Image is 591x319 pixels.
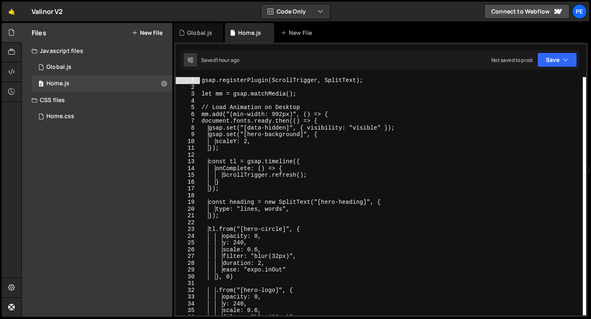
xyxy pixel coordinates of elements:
button: Code Only [261,4,330,19]
div: 1 hour ago [216,57,240,64]
div: 3 [176,91,200,98]
div: 8 [176,125,200,132]
div: 9 [176,131,200,138]
div: Saved [201,57,239,64]
div: 11 [176,145,200,152]
div: Global.js [46,64,71,71]
div: 17312/48035.js [32,75,172,92]
div: 15 [176,172,200,179]
div: Home.css [46,113,74,120]
div: 19 [176,199,200,206]
div: Javascript files [22,43,172,59]
div: 5 [176,104,200,111]
h2: Files [32,28,46,37]
div: Home.js [46,80,69,87]
div: 23 [176,226,200,233]
div: 34 [176,301,200,308]
div: 12 [176,152,200,159]
div: 35 [176,307,200,314]
div: Global.js [187,29,212,37]
div: 7 [176,118,200,125]
div: 4 [176,98,200,105]
div: 28 [176,260,200,267]
div: 2 [176,84,200,91]
div: 14 [176,165,200,172]
div: 31 [176,280,200,287]
div: Valinor V2 [32,7,63,16]
a: 🤙 [2,2,22,21]
a: Pe [572,4,587,19]
div: 26 [176,246,200,253]
div: 18 [176,192,200,199]
button: New File [132,30,163,36]
div: 13 [176,158,200,165]
div: 33 [176,294,200,301]
div: New File [281,29,315,37]
div: 32 [176,287,200,294]
div: 16 [176,179,200,186]
div: 17312/48098.js [32,59,172,75]
div: 25 [176,239,200,246]
div: 21 [176,212,200,219]
div: 24 [176,233,200,240]
div: 20 [176,206,200,213]
div: 6 [176,111,200,118]
button: Save [537,52,577,67]
div: 29 [176,267,200,273]
div: 22 [176,219,200,226]
span: 0 [39,81,44,88]
div: 17312/48036.css [32,108,172,125]
div: 10 [176,138,200,145]
div: CSS files [22,92,172,108]
div: 1 [176,77,200,84]
div: Not saved to prod [491,57,532,64]
div: Home.js [238,29,261,37]
div: 17 [176,185,200,192]
div: 30 [176,273,200,280]
div: 27 [176,253,200,260]
a: Connect to Webflow [484,4,570,19]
